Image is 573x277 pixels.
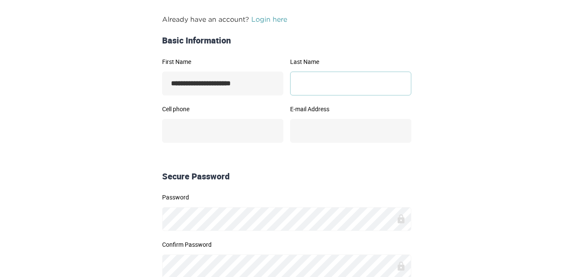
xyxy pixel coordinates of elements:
a: Login here [251,15,287,23]
div: Basic Information [159,35,415,47]
label: Cell phone [162,106,283,112]
label: Last Name [290,59,411,65]
div: Secure Password [159,170,415,183]
label: E-mail Address [290,106,411,112]
label: Confirm Password [162,242,411,248]
label: Password [162,194,411,200]
label: First Name [162,59,283,65]
p: Already have an account? [162,14,411,24]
